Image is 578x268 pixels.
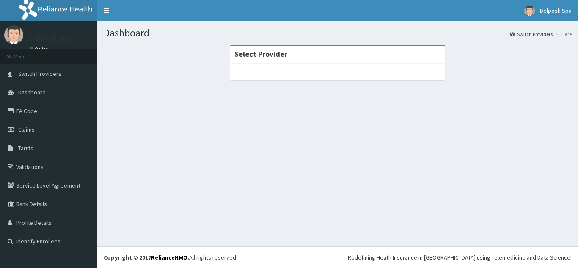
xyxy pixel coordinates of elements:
a: Online [30,46,50,52]
li: Here [553,30,572,38]
span: Switch Providers [18,70,61,77]
span: Dashboard [18,88,46,96]
img: User Image [524,6,535,16]
div: Redefining Heath Insurance in [GEOGRAPHIC_DATA] using Telemedicine and Data Science! [348,253,572,262]
p: Delposh Spa [30,34,71,42]
a: RelianceHMO [151,254,187,261]
strong: Copyright © 2017 . [104,254,189,261]
img: User Image [4,25,23,44]
footer: All rights reserved. [97,246,578,268]
strong: Select Provider [234,49,287,59]
span: Delposh Spa [540,7,572,14]
h1: Dashboard [104,28,572,39]
span: Claims [18,126,35,133]
a: Switch Providers [510,30,553,38]
span: Tariffs [18,144,33,152]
